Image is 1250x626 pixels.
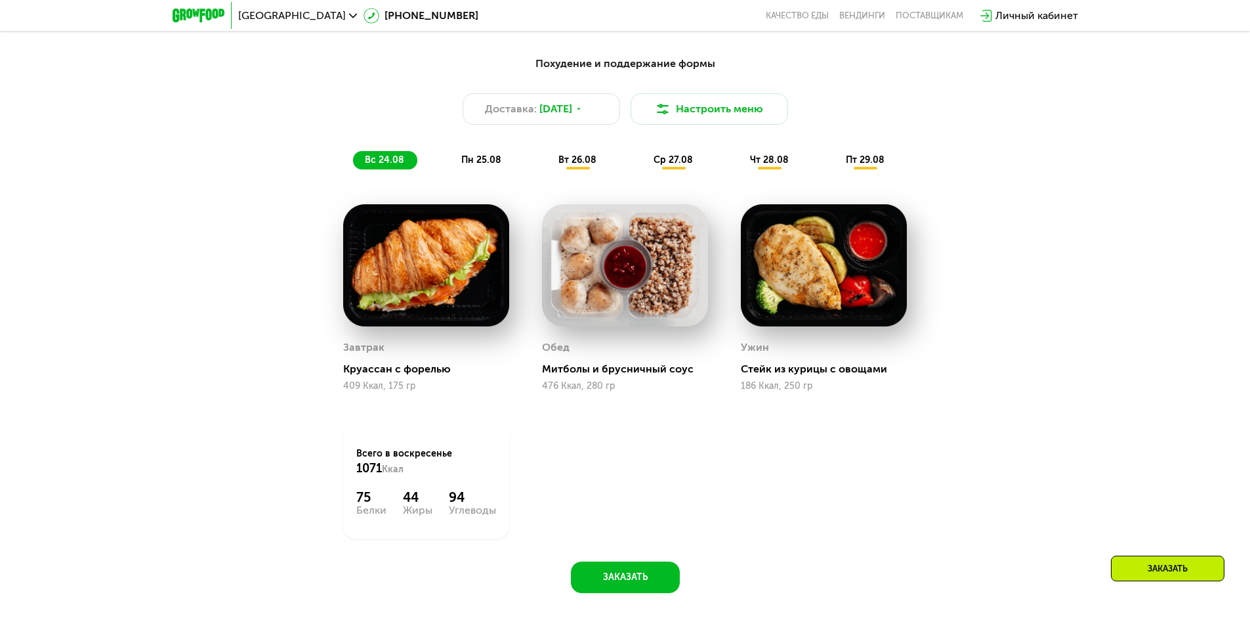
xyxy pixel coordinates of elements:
[542,381,708,391] div: 476 Ккал, 280 гр
[741,363,917,376] div: Стейк из курицы с овощами
[741,338,769,357] div: Ужин
[403,505,432,516] div: Жиры
[631,93,788,125] button: Настроить меню
[571,562,680,593] button: Заказать
[343,363,520,376] div: Круассан с форелью
[382,464,404,475] span: Ккал
[364,8,478,24] a: [PHONE_NUMBER]
[539,101,572,117] span: [DATE]
[750,154,789,166] span: чт 28.08
[356,461,382,476] span: 1071
[846,154,885,166] span: пт 29.08
[896,11,963,21] div: поставщикам
[356,447,496,476] div: Всего в воскресенье
[238,11,346,21] span: [GEOGRAPHIC_DATA]
[766,11,829,21] a: Качество еды
[654,154,693,166] span: ср 27.08
[741,381,907,391] div: 186 Ккал, 250 гр
[403,489,432,505] div: 44
[343,381,509,391] div: 409 Ккал, 175 гр
[461,154,501,166] span: пн 25.08
[365,154,404,166] span: вс 24.08
[343,338,385,357] div: Завтрак
[485,101,537,117] span: Доставка:
[542,363,719,376] div: Митболы и брусничный соус
[237,56,1014,72] div: Похудение и поддержание формы
[1111,556,1224,581] div: Заказать
[356,489,386,505] div: 75
[449,505,496,516] div: Углеводы
[995,8,1078,24] div: Личный кабинет
[558,154,596,166] span: вт 26.08
[839,11,885,21] a: Вендинги
[542,338,570,357] div: Обед
[449,489,496,505] div: 94
[356,505,386,516] div: Белки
